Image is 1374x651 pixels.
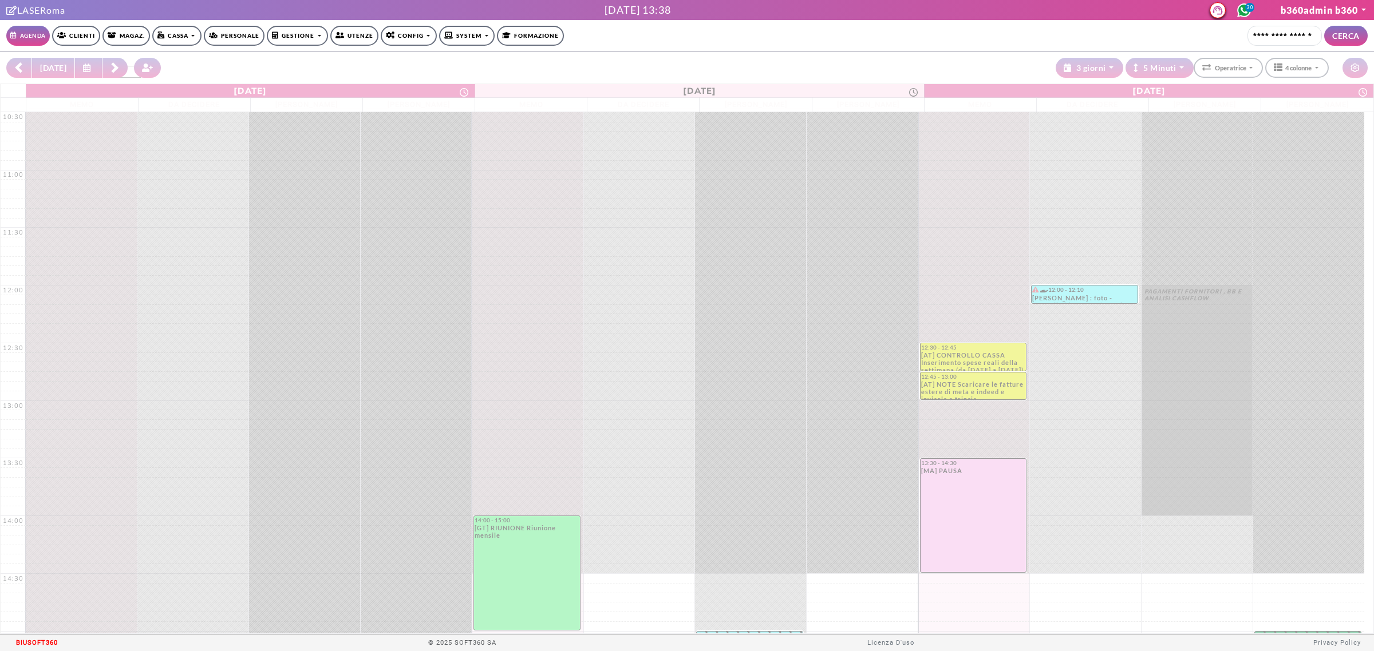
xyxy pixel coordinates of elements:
a: b360admin b360 [1281,5,1367,15]
span: [PERSON_NAME] [1264,99,1371,109]
a: Cassa [152,26,202,46]
div: 3 giorni [1064,62,1106,74]
button: CERCA [1324,26,1368,46]
div: 13:30 [1,459,26,467]
div: PAGAMENTI FORNITORI , BB E ANALISI CASHFLOW [1144,288,1250,305]
button: Crea nuovo contatto rapido [134,58,161,78]
a: Privacy Policy [1313,639,1361,646]
div: 15:00 [1,632,26,640]
span: 30 [1245,3,1254,12]
a: Magaz. [102,26,150,46]
a: Formazione [497,26,564,46]
div: [PERSON_NAME] : foto - controllo *da remoto* tramite foto [1032,294,1137,303]
span: Da Decidere [1040,99,1146,109]
span: [PERSON_NAME] [702,99,808,109]
i: Il cliente ha degli insoluti [697,633,704,638]
a: Clicca per andare alla pagina di firmaLASERoma [6,5,65,15]
div: 12:45 - 13:00 [921,373,1026,380]
a: Agenda [6,26,50,46]
a: SYSTEM [439,26,495,46]
div: 12:00 - 12:10 [1032,286,1137,293]
a: Gestione [267,26,327,46]
div: 11:00 [1,170,26,178]
span: [PERSON_NAME] [366,99,472,109]
div: [DATE] [1132,85,1166,96]
div: [DATE] 13:38 [605,2,671,18]
a: Config [381,26,437,46]
div: 14:00 - 15:00 [475,517,579,523]
div: 12:30 [1,344,26,352]
span: Memo [478,99,584,109]
a: 4 agosto 2025 [26,84,475,97]
span: Memo [927,99,1033,109]
i: Il cliente ha degli insoluti [1255,633,1262,638]
a: 5 agosto 2025 [475,84,924,97]
button: [DATE] [31,58,75,78]
div: [AT] NOTE Scaricare le fatture estere di meta e indeed e inviarle a trincia [921,380,1026,399]
a: Personale [204,26,264,46]
div: 13:30 - 14:30 [921,459,1026,466]
div: [AT] CONTROLLO CASSA Inserimento spese reali della settimana (da [DATE] a [DATE]) [921,351,1026,371]
a: Licenza D'uso [867,639,914,646]
a: 6 agosto 2025 [925,84,1373,97]
div: 10:30 [1,113,26,121]
div: [GT] RIUNIONE Riunione mensile [475,524,579,539]
div: 12:00 [1,286,26,294]
div: 11:30 [1,228,26,236]
a: Clienti [52,26,100,46]
div: 5 Minuti [1134,62,1176,74]
div: 15:00 - 15:50 [697,632,802,640]
i: Il cliente ha degli insoluti [1032,287,1039,292]
div: 15:00 - 15:25 [1255,632,1361,640]
div: 12:30 - 12:45 [921,344,1026,351]
span: Memo [29,99,135,109]
div: 14:30 [1,574,26,582]
span: [PERSON_NAME] [254,99,360,109]
div: [MA] PAUSA [921,467,1026,474]
div: [DATE] [234,85,267,96]
span: [PERSON_NAME] [815,99,921,109]
span: [PERSON_NAME] [1152,99,1258,109]
span: Da Decidere [141,99,247,109]
input: Cerca cliente... [1247,26,1322,46]
a: Utenze [330,26,378,46]
span: Da Decidere [590,99,696,109]
div: 13:00 [1,402,26,410]
i: Clicca per andare alla pagina di firma [6,6,17,15]
div: [DATE] [683,85,716,96]
div: 14:00 [1,517,26,525]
